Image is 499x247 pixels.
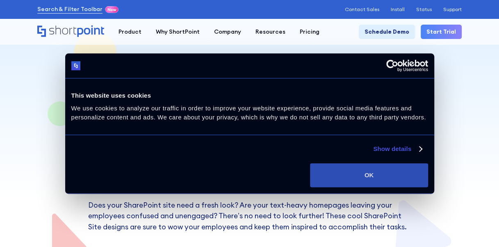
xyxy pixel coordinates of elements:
div: Company [214,27,241,36]
span: We use cookies to analyze our traffic in order to improve your website experience, provide social... [71,105,426,121]
a: Schedule Demo [359,25,415,39]
a: Install [391,7,405,12]
a: Pricing [293,25,327,39]
img: logo [71,61,81,71]
a: Status [416,7,432,12]
a: Product [112,25,149,39]
a: Resources [248,25,293,39]
div: Product [118,27,141,36]
a: Contact Sales [345,7,379,12]
a: Support [443,7,462,12]
div: This website uses cookies [71,91,428,101]
iframe: Chat Widget [458,208,499,247]
a: Usercentrics Cookiebot - opens in a new window [356,59,428,72]
a: Show details [373,144,422,154]
a: Home [37,25,104,38]
a: Start Trial [421,25,462,39]
a: Why ShortPoint [149,25,207,39]
a: Search & Filter Toolbar [37,5,103,14]
a: Company [207,25,248,39]
div: Pricing [300,27,319,36]
p: Does your SharePoint site need a fresh look? Are your text-heavy homepages leaving your employees... [88,200,411,232]
button: OK [310,163,428,187]
div: Resources [255,27,285,36]
div: Why ShortPoint [156,27,200,36]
